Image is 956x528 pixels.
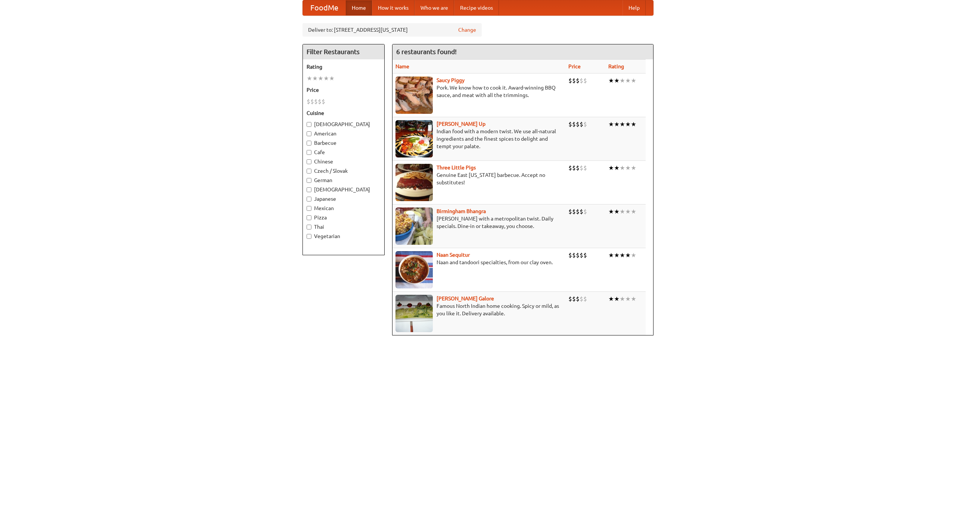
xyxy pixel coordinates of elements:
[307,74,312,82] li: ★
[307,159,311,164] input: Chinese
[568,76,572,85] li: $
[580,207,583,216] li: $
[307,121,381,128] label: [DEMOGRAPHIC_DATA]
[568,251,572,259] li: $
[608,207,614,216] li: ★
[307,150,311,155] input: Cafe
[307,158,381,165] label: Chinese
[395,84,562,99] p: Pork. We know how to cook it. Award-winning BBQ sauce, and meat with all the trimmings.
[614,164,620,172] li: ★
[437,165,476,171] a: Three Little Pigs
[346,0,372,15] a: Home
[307,178,311,183] input: German
[307,186,381,193] label: [DEMOGRAPHIC_DATA]
[307,176,381,184] label: German
[395,76,433,114] img: saucy.jpg
[307,130,381,137] label: American
[454,0,499,15] a: Recipe videos
[415,0,454,15] a: Who we are
[307,234,311,239] input: Vegetarian
[307,215,311,220] input: Pizza
[625,251,631,259] li: ★
[437,77,465,83] a: Saucy Piggy
[437,252,470,258] a: Naan Sequitur
[583,251,587,259] li: $
[608,295,614,303] li: ★
[395,128,562,150] p: Indian food with a modern twist. We use all-natural ingredients and the finest spices to delight ...
[307,214,381,221] label: Pizza
[576,120,580,128] li: $
[372,0,415,15] a: How it works
[580,164,583,172] li: $
[620,207,625,216] li: ★
[307,187,311,192] input: [DEMOGRAPHIC_DATA]
[568,120,572,128] li: $
[576,295,580,303] li: $
[580,295,583,303] li: $
[303,44,384,59] h4: Filter Restaurants
[312,74,318,82] li: ★
[307,225,311,229] input: Thai
[576,207,580,216] li: $
[608,76,614,85] li: ★
[395,215,562,230] p: [PERSON_NAME] with a metropolitan twist. Daily specials. Dine-in or takeaway, you choose.
[437,296,494,302] a: [PERSON_NAME] Galore
[437,121,485,127] a: [PERSON_NAME] Up
[608,251,614,259] li: ★
[329,74,335,82] li: ★
[458,26,476,34] a: Change
[307,167,381,175] label: Czech / Slovak
[307,206,311,211] input: Mexican
[631,251,636,259] li: ★
[620,164,625,172] li: ★
[576,76,580,85] li: $
[323,74,329,82] li: ★
[395,302,562,317] p: Famous North Indian home cooking. Spicy or mild, as you like it. Delivery available.
[396,48,457,55] ng-pluralize: 6 restaurants found!
[614,295,620,303] li: ★
[310,97,314,106] li: $
[395,259,562,266] p: Naan and tandoori specialties, from our clay oven.
[631,295,636,303] li: ★
[568,207,572,216] li: $
[314,97,318,106] li: $
[307,139,381,147] label: Barbecue
[322,97,325,106] li: $
[307,195,381,203] label: Japanese
[583,207,587,216] li: $
[572,120,576,128] li: $
[608,164,614,172] li: ★
[583,164,587,172] li: $
[568,295,572,303] li: $
[395,120,433,157] img: curryup.jpg
[568,164,572,172] li: $
[307,149,381,156] label: Cafe
[307,141,311,146] input: Barbecue
[620,76,625,85] li: ★
[631,164,636,172] li: ★
[625,207,631,216] li: ★
[583,76,587,85] li: $
[625,120,631,128] li: ★
[625,76,631,85] li: ★
[580,251,583,259] li: $
[318,97,322,106] li: $
[307,122,311,127] input: [DEMOGRAPHIC_DATA]
[572,251,576,259] li: $
[580,120,583,128] li: $
[318,74,323,82] li: ★
[576,164,580,172] li: $
[572,295,576,303] li: $
[303,0,346,15] a: FoodMe
[437,208,486,214] a: Birmingham Bhangra
[576,251,580,259] li: $
[614,120,620,128] li: ★
[631,76,636,85] li: ★
[395,251,433,288] img: naansequitur.jpg
[302,23,482,37] div: Deliver to: [STREET_ADDRESS][US_STATE]
[614,76,620,85] li: ★
[568,63,581,69] a: Price
[307,131,311,136] input: American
